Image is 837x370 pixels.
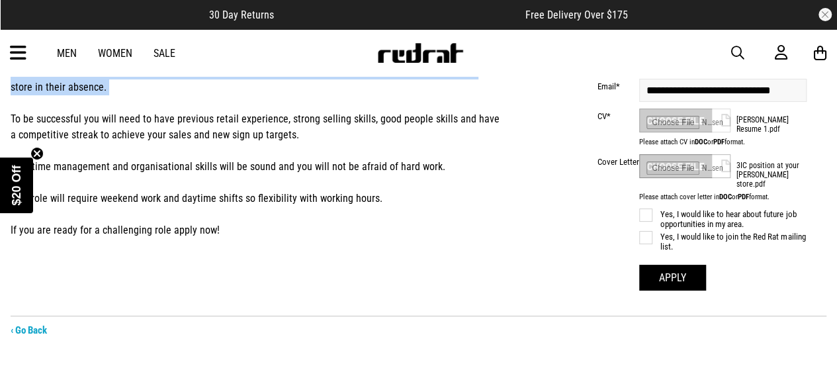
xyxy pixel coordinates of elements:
strong: PDF [713,138,725,146]
a: Sale [154,47,175,60]
strong: PDF [738,193,749,201]
strong: DOC [695,138,707,146]
span: $20 Off [10,165,23,205]
label: Cover Letter [597,157,639,167]
iframe: Customer reviews powered by Trustpilot [300,8,499,21]
button: Close teaser [30,147,44,160]
img: Redrat logo [376,43,464,63]
label: Yes, I would like to join the Red Rat mailing list. [639,232,807,252]
strong: DOC [719,193,732,201]
label: Yes, I would like to hear about future job opportunities in my area. [639,209,807,229]
p: We are looking for a 3IC for our Hamilton store. The 3IC role will support our management team an... [11,64,500,238]
label: Email* [597,81,639,91]
span: 3IC position at your [PERSON_NAME] store.pdf [736,161,807,189]
a: ‹ Go Back [11,324,47,336]
button: Open LiveChat chat widget [11,5,50,45]
span: Please attach CV in or format. [639,138,807,146]
span: Free Delivery Over $175 [525,9,628,21]
a: Men [57,47,77,60]
a: Women [98,47,132,60]
span: 30 Day Returns [209,9,274,21]
span: [PERSON_NAME] Resume 1.pdf [736,115,807,134]
button: Apply [639,265,706,291]
span: Please attach cover letter in or format. [639,193,807,201]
